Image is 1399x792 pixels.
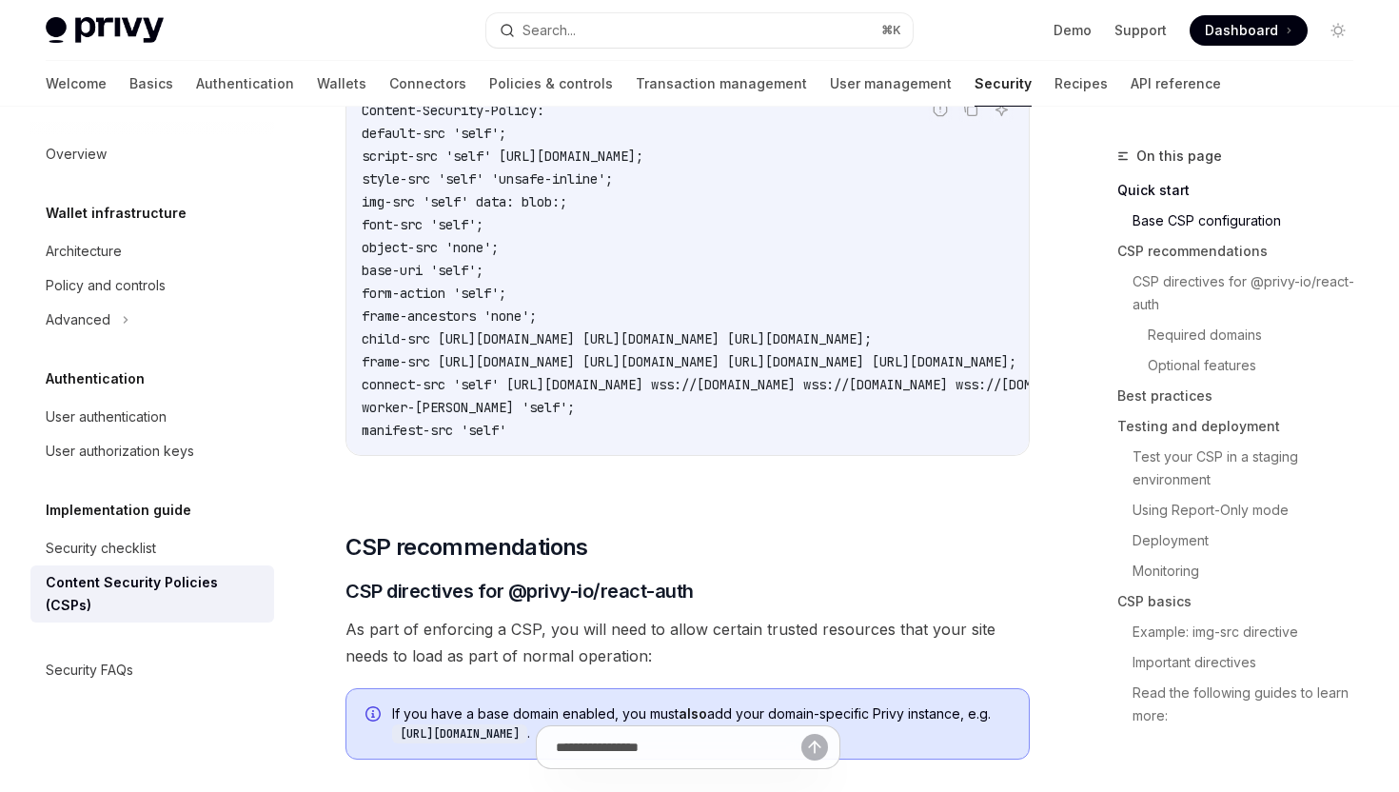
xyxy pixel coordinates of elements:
[30,268,274,303] a: Policy and controls
[362,216,483,233] span: font-src 'self';
[362,170,613,188] span: style-src 'self' 'unsafe-inline';
[30,234,274,268] a: Architecture
[928,97,953,122] button: Report incorrect code
[1114,21,1167,40] a: Support
[636,61,807,107] a: Transaction management
[30,434,274,468] a: User authorization keys
[362,285,506,302] span: form-action 'self';
[46,499,191,522] h5: Implementation guide
[1131,61,1221,107] a: API reference
[1117,586,1369,617] a: CSP basics
[1205,21,1278,40] span: Dashboard
[317,61,366,107] a: Wallets
[362,193,567,210] span: img-src 'self' data: blob:;
[362,307,537,325] span: frame-ancestors 'none';
[486,13,912,48] button: Search...⌘K
[46,659,133,682] div: Security FAQs
[362,399,575,416] span: worker-[PERSON_NAME] 'self';
[958,97,983,122] button: Copy the contents from the code block
[46,274,166,297] div: Policy and controls
[1148,320,1369,350] a: Required domains
[975,61,1032,107] a: Security
[389,61,466,107] a: Connectors
[1323,15,1353,46] button: Toggle dark mode
[30,653,274,687] a: Security FAQs
[46,143,107,166] div: Overview
[30,400,274,434] a: User authentication
[679,705,707,722] strong: also
[801,734,828,761] button: Send message
[362,353,1016,370] span: frame-src [URL][DOMAIN_NAME] [URL][DOMAIN_NAME] [URL][DOMAIN_NAME] [URL][DOMAIN_NAME];
[1148,350,1369,381] a: Optional features
[1117,175,1369,206] a: Quick start
[1133,647,1369,678] a: Important directives
[196,61,294,107] a: Authentication
[1133,495,1369,525] a: Using Report-Only mode
[489,61,613,107] a: Policies & controls
[1054,21,1092,40] a: Demo
[1117,381,1369,411] a: Best practices
[345,532,588,563] span: CSP recommendations
[362,102,544,119] span: Content-Security-Policy:
[522,19,576,42] div: Search...
[392,704,1010,743] span: If you have a base domain enabled, you must add your domain-specific Privy instance, e.g. .
[30,531,274,565] a: Security checklist
[1133,525,1369,556] a: Deployment
[365,706,384,725] svg: Info
[1133,617,1369,647] a: Example: img-src directive
[46,367,145,390] h5: Authentication
[1054,61,1108,107] a: Recipes
[345,578,694,604] span: CSP directives for @privy-io/react-auth
[1136,145,1222,168] span: On this page
[1117,411,1369,442] a: Testing and deployment
[1133,206,1369,236] a: Base CSP configuration
[989,97,1014,122] button: Ask AI
[129,61,173,107] a: Basics
[362,148,643,165] span: script-src 'self' [URL][DOMAIN_NAME];
[345,616,1030,669] span: As part of enforcing a CSP, you will need to allow certain trusted resources that your site needs...
[1190,15,1308,46] a: Dashboard
[30,565,274,623] a: Content Security Policies (CSPs)
[1133,678,1369,731] a: Read the following guides to learn more:
[1117,236,1369,267] a: CSP recommendations
[1133,267,1369,320] a: CSP directives for @privy-io/react-auth
[46,202,187,225] h5: Wallet infrastructure
[46,240,122,263] div: Architecture
[362,262,483,279] span: base-uri 'self';
[362,125,506,142] span: default-src 'self';
[46,406,167,428] div: User authentication
[1133,556,1369,586] a: Monitoring
[362,239,499,256] span: object-src 'none';
[1133,442,1369,495] a: Test your CSP in a staging environment
[46,308,110,331] div: Advanced
[30,137,274,171] a: Overview
[46,17,164,44] img: light logo
[830,61,952,107] a: User management
[362,330,872,347] span: child-src [URL][DOMAIN_NAME] [URL][DOMAIN_NAME] [URL][DOMAIN_NAME];
[881,23,901,38] span: ⌘ K
[362,422,506,439] span: manifest-src 'self'
[46,537,156,560] div: Security checklist
[46,61,107,107] a: Welcome
[46,440,194,463] div: User authorization keys
[46,571,263,617] div: Content Security Policies (CSPs)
